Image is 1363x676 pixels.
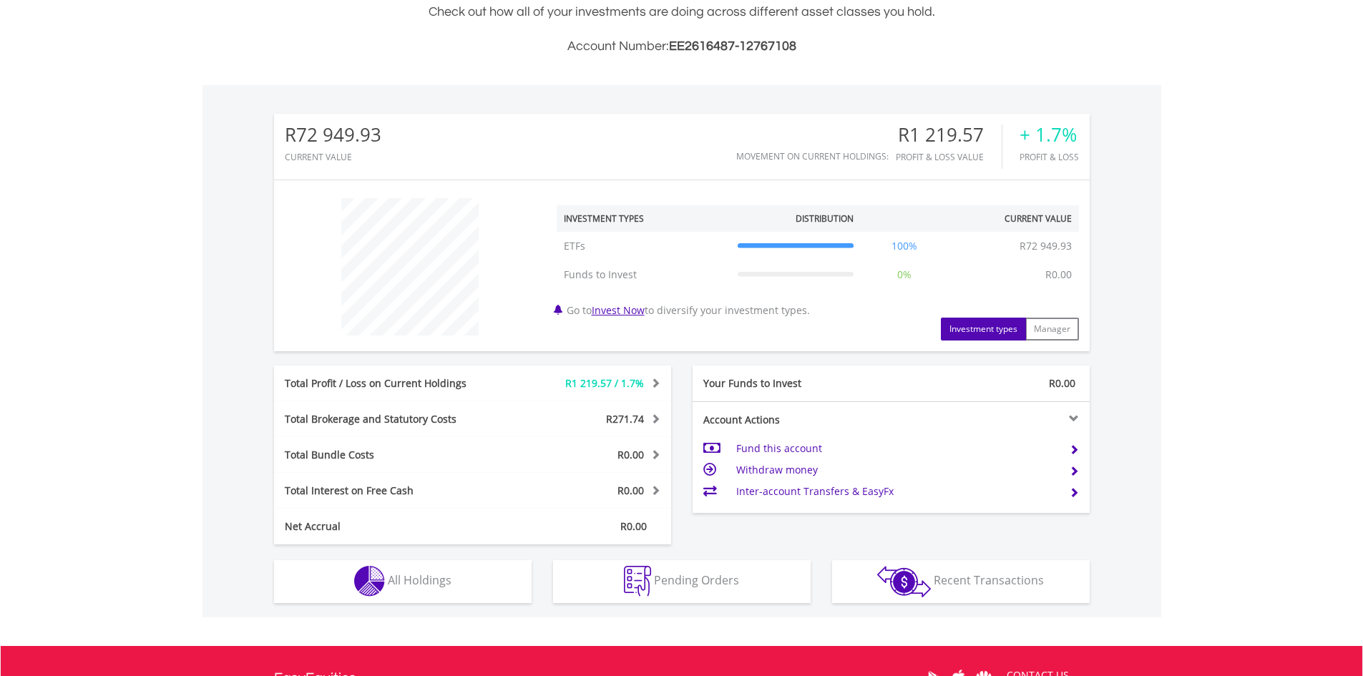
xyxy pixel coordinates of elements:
[285,124,381,145] div: R72 949.93
[274,376,506,391] div: Total Profit / Loss on Current Holdings
[274,36,1090,57] h3: Account Number:
[557,205,731,232] th: Investment Types
[1012,232,1079,260] td: R72 949.93
[546,191,1090,341] div: Go to to diversify your investment types.
[388,572,451,588] span: All Holdings
[736,459,1057,481] td: Withdraw money
[606,412,644,426] span: R271.74
[736,438,1057,459] td: Fund this account
[1038,260,1079,289] td: R0.00
[693,413,891,427] div: Account Actions
[1049,376,1075,390] span: R0.00
[877,566,931,597] img: transactions-zar-wht.png
[624,566,651,597] img: pending_instructions-wht.png
[354,566,385,597] img: holdings-wht.png
[557,260,731,289] td: Funds to Invest
[693,376,891,391] div: Your Funds to Invest
[736,152,889,161] div: Movement on Current Holdings:
[274,412,506,426] div: Total Brokerage and Statutory Costs
[861,260,948,289] td: 0%
[896,152,1002,162] div: Profit & Loss Value
[934,572,1044,588] span: Recent Transactions
[274,448,506,462] div: Total Bundle Costs
[617,484,644,497] span: R0.00
[620,519,647,533] span: R0.00
[948,205,1079,232] th: Current Value
[557,232,731,260] td: ETFs
[1020,124,1079,145] div: + 1.7%
[832,560,1090,603] button: Recent Transactions
[274,2,1090,57] div: Check out how all of your investments are doing across different asset classes you hold.
[565,376,644,390] span: R1 219.57 / 1.7%
[861,232,948,260] td: 100%
[896,124,1002,145] div: R1 219.57
[553,560,811,603] button: Pending Orders
[274,560,532,603] button: All Holdings
[592,303,645,317] a: Invest Now
[1025,318,1079,341] button: Manager
[1020,152,1079,162] div: Profit & Loss
[941,318,1026,341] button: Investment types
[285,152,381,162] div: CURRENT VALUE
[736,481,1057,502] td: Inter-account Transfers & EasyFx
[274,519,506,534] div: Net Accrual
[274,484,506,498] div: Total Interest on Free Cash
[617,448,644,461] span: R0.00
[654,572,739,588] span: Pending Orders
[669,39,796,53] span: EE2616487-12767108
[796,212,854,225] div: Distribution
